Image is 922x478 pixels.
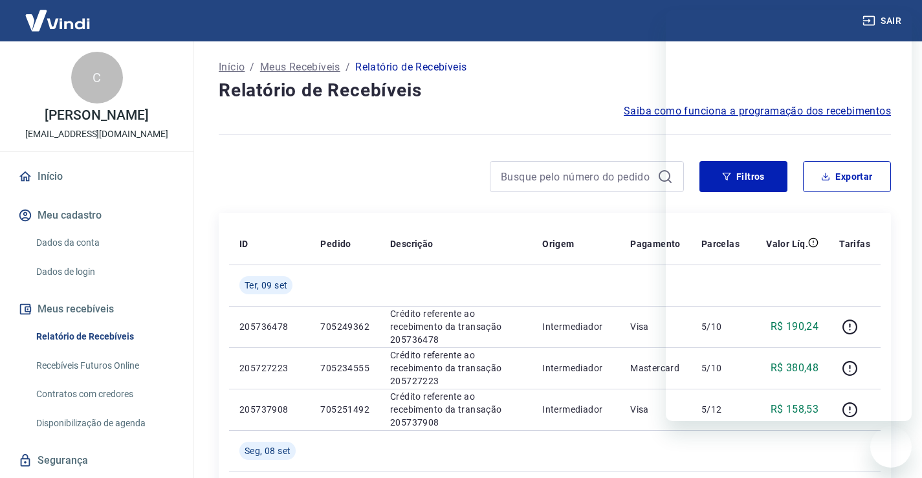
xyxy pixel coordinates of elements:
[16,446,178,475] a: Segurança
[245,279,287,292] span: Ter, 09 set
[31,323,178,350] a: Relatório de Recebíveis
[390,307,521,346] p: Crédito referente ao recebimento da transação 205736478
[630,320,681,333] p: Visa
[31,381,178,407] a: Contratos com credores
[320,362,369,375] p: 705234555
[501,167,652,186] input: Busque pelo número do pedido
[16,162,178,191] a: Início
[320,320,369,333] p: 705249362
[239,320,300,333] p: 205736478
[16,1,100,40] img: Vindi
[666,10,912,421] iframe: Janela de mensagens
[320,237,351,250] p: Pedido
[250,60,254,75] p: /
[16,201,178,230] button: Meu cadastro
[239,362,300,375] p: 205727223
[390,390,521,429] p: Crédito referente ao recebimento da transação 205737908
[542,403,609,416] p: Intermediador
[31,230,178,256] a: Dados da conta
[390,237,434,250] p: Descrição
[542,362,609,375] p: Intermediador
[31,410,178,437] a: Disponibilização de agenda
[71,52,123,103] div: C
[31,353,178,379] a: Recebíveis Futuros Online
[219,78,891,103] h4: Relatório de Recebíveis
[239,403,300,416] p: 205737908
[390,349,521,387] p: Crédito referente ao recebimento da transação 205727223
[25,127,168,141] p: [EMAIL_ADDRESS][DOMAIN_NAME]
[624,103,891,119] a: Saiba como funciona a programação dos recebimentos
[245,444,291,457] span: Seg, 08 set
[16,295,178,323] button: Meus recebíveis
[630,237,681,250] p: Pagamento
[542,320,609,333] p: Intermediador
[346,60,350,75] p: /
[219,60,245,75] a: Início
[239,237,248,250] p: ID
[320,403,369,416] p: 705251492
[355,60,466,75] p: Relatório de Recebíveis
[542,237,574,250] p: Origem
[31,259,178,285] a: Dados de login
[860,9,906,33] button: Sair
[630,403,681,416] p: Visa
[260,60,340,75] a: Meus Recebíveis
[870,426,912,468] iframe: Botão para abrir a janela de mensagens, conversa em andamento
[630,362,681,375] p: Mastercard
[45,109,148,122] p: [PERSON_NAME]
